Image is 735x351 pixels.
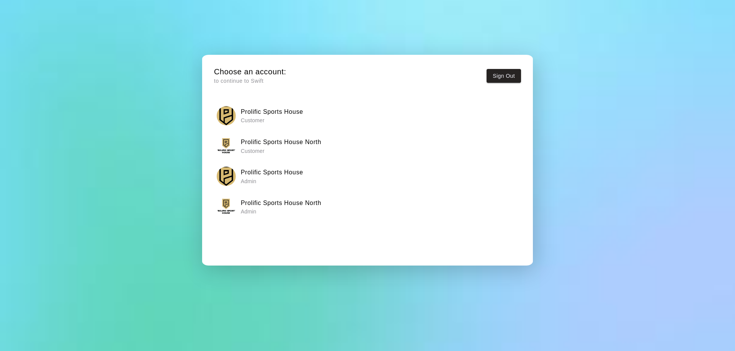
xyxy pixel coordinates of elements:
[241,167,303,177] h6: Prolific Sports House
[241,147,321,155] p: Customer
[241,107,303,117] h6: Prolific Sports House
[214,77,286,85] p: to continue to Swift
[214,67,286,77] h5: Choose an account:
[241,137,321,147] h6: Prolific Sports House North
[217,197,236,216] img: Prolific Sports House North
[241,177,303,185] p: Admin
[241,116,303,124] p: Customer
[217,106,236,125] img: Prolific Sports House
[214,164,521,189] button: Prolific Sports HouseProlific Sports House Admin
[217,167,236,186] img: Prolific Sports House
[214,134,521,158] button: Prolific Sports House NorthProlific Sports House North Customer
[241,208,321,215] p: Admin
[214,195,521,219] button: Prolific Sports House NorthProlific Sports House North Admin
[487,69,521,83] button: Sign Out
[214,103,521,128] button: Prolific Sports HouseProlific Sports House Customer
[241,198,321,208] h6: Prolific Sports House North
[217,136,236,156] img: Prolific Sports House North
